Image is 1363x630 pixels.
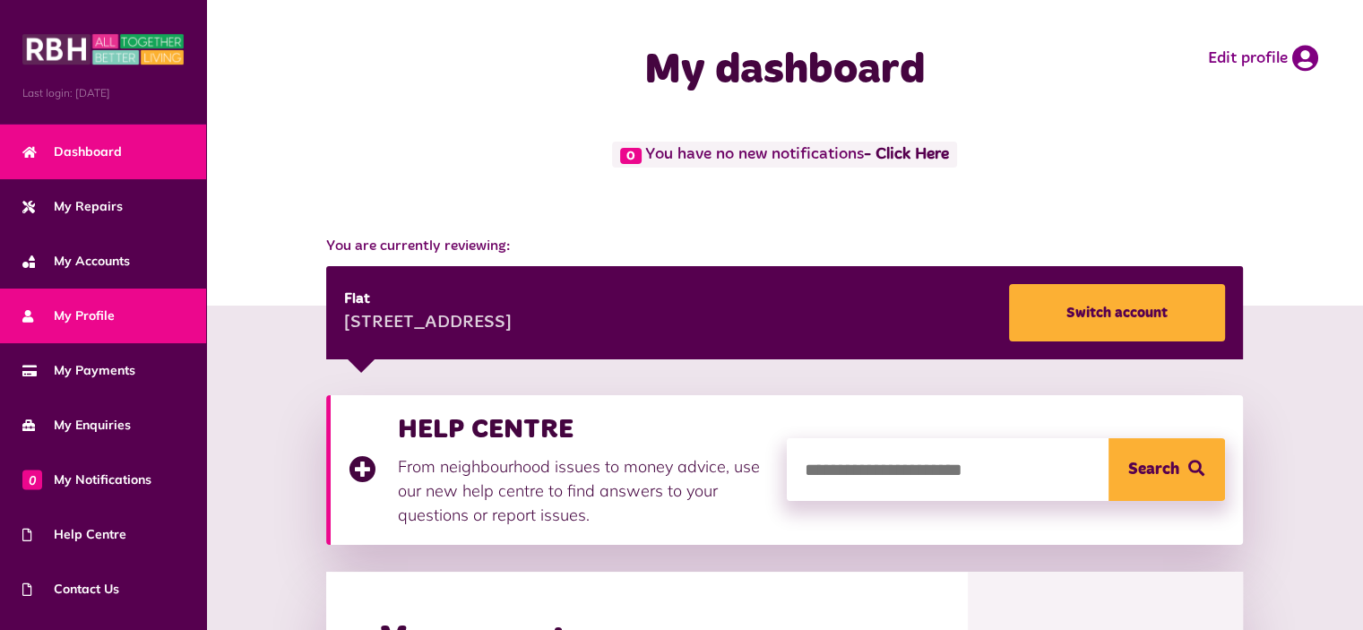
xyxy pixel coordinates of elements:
[513,45,1057,97] h1: My dashboard
[398,413,769,445] h3: HELP CENTRE
[22,525,126,544] span: Help Centre
[398,454,769,527] p: From neighbourhood issues to money advice, use our new help centre to find answers to your questi...
[1109,438,1225,501] button: Search
[22,580,119,599] span: Contact Us
[326,236,1242,257] span: You are currently reviewing:
[612,142,957,168] span: You have no new notifications
[864,147,949,163] a: - Click Here
[344,289,512,310] div: Flat
[22,197,123,216] span: My Repairs
[22,361,135,380] span: My Payments
[344,310,512,337] div: [STREET_ADDRESS]
[620,148,642,164] span: 0
[22,31,184,67] img: MyRBH
[22,252,130,271] span: My Accounts
[22,470,42,489] span: 0
[22,142,122,161] span: Dashboard
[1128,438,1179,501] span: Search
[1009,284,1225,341] a: Switch account
[22,470,151,489] span: My Notifications
[22,306,115,325] span: My Profile
[22,416,131,435] span: My Enquiries
[22,85,184,101] span: Last login: [DATE]
[1208,45,1318,72] a: Edit profile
